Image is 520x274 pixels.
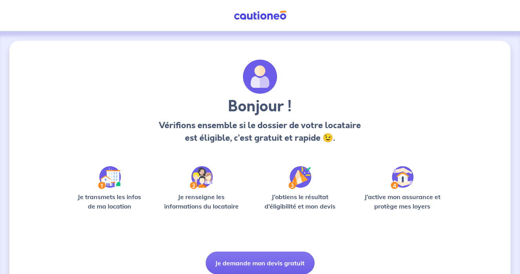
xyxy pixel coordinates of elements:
[357,192,448,211] p: J’active mon assurance et protège mes loyers
[231,11,290,20] img: Cautioneo
[159,192,243,211] p: Je renseigne les informations du locataire
[157,119,363,144] p: Vérifions ensemble si le dossier de votre locataire est éligible, c’est gratuit et rapide 😉.
[288,166,312,189] img: /static/f3e743aab9439237c3e2196e4328bba9/Step-3.svg
[157,97,363,116] h3: Bonjour !
[72,192,147,211] p: Je transmets les infos de ma location
[243,60,277,94] img: archivate
[190,166,213,189] img: /static/c0a346edaed446bb123850d2d04ad552/Step-2.svg
[256,192,344,211] p: J’obtiens le résultat d’éligibilité et mon devis
[98,166,121,189] img: /static/90a569abe86eec82015bcaae536bd8e6/Step-1.svg
[391,166,414,189] img: /static/bfff1cf634d835d9112899e6a3df1a5d/Step-4.svg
